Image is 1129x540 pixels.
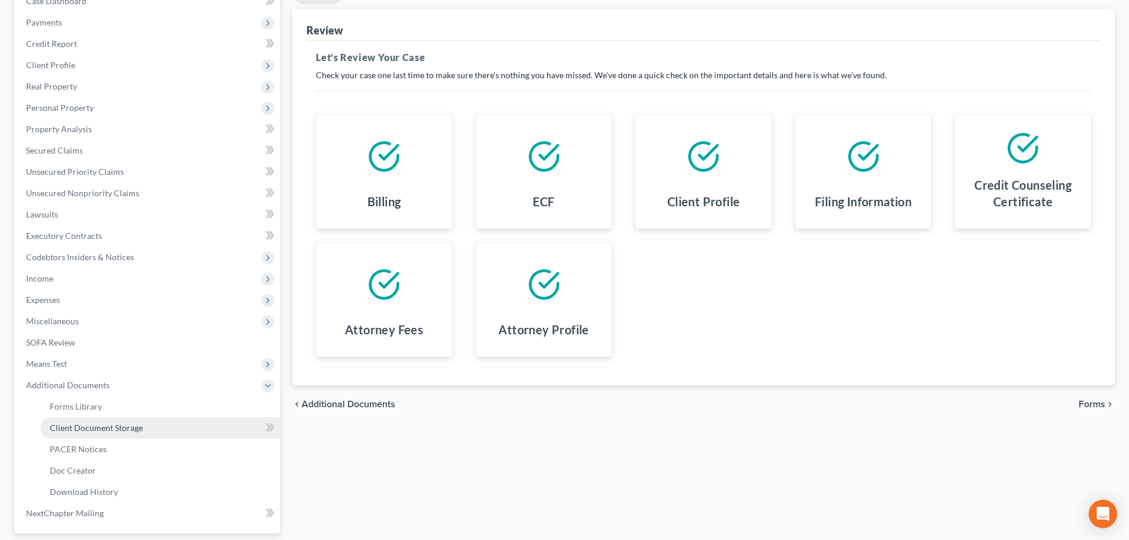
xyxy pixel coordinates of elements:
[533,193,554,210] h4: ECF
[17,140,280,161] a: Secured Claims
[17,204,280,225] a: Lawsuits
[17,33,280,55] a: Credit Report
[306,23,343,37] div: Review
[26,209,58,219] span: Lawsuits
[26,252,134,262] span: Codebtors Insiders & Notices
[26,103,94,113] span: Personal Property
[26,17,62,27] span: Payments
[17,161,280,183] a: Unsecured Priority Claims
[17,119,280,140] a: Property Analysis
[667,193,740,210] h4: Client Profile
[26,60,75,70] span: Client Profile
[316,69,1091,81] p: Check your case one last time to make sure there's nothing you have missed. We've done a quick ch...
[50,401,102,411] span: Forms Library
[292,400,302,409] i: chevron_left
[26,145,83,155] span: Secured Claims
[50,444,107,454] span: PACER Notices
[17,332,280,353] a: SOFA Review
[40,481,280,503] a: Download History
[26,81,77,91] span: Real Property
[316,50,1091,65] h5: Let's Review Your Case
[40,460,280,481] a: Doc Creator
[1089,500,1117,528] div: Open Intercom Messenger
[26,273,53,283] span: Income
[26,316,79,326] span: Miscellaneous
[302,400,395,409] span: Additional Documents
[1105,400,1115,409] i: chevron_right
[26,295,60,305] span: Expenses
[345,321,423,338] h4: Attorney Fees
[26,124,92,134] span: Property Analysis
[40,396,280,417] a: Forms Library
[50,487,118,497] span: Download History
[26,380,110,390] span: Additional Documents
[26,337,75,347] span: SOFA Review
[26,188,139,198] span: Unsecured Nonpriority Claims
[17,225,280,247] a: Executory Contracts
[50,423,143,433] span: Client Document Storage
[498,321,589,338] h4: Attorney Profile
[26,231,102,241] span: Executory Contracts
[17,503,280,524] a: NextChapter Mailing
[50,465,96,475] span: Doc Creator
[26,508,104,518] span: NextChapter Mailing
[40,439,280,460] a: PACER Notices
[292,400,395,409] a: chevron_left Additional Documents
[367,193,401,210] h4: Billing
[40,417,280,439] a: Client Document Storage
[1079,400,1105,409] span: Forms
[17,183,280,204] a: Unsecured Nonpriority Claims
[26,359,67,369] span: Means Test
[815,193,911,210] h4: Filing Information
[964,177,1082,210] h4: Credit Counseling Certificate
[1079,400,1115,409] button: Forms chevron_right
[26,39,77,49] span: Credit Report
[26,167,124,177] span: Unsecured Priority Claims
